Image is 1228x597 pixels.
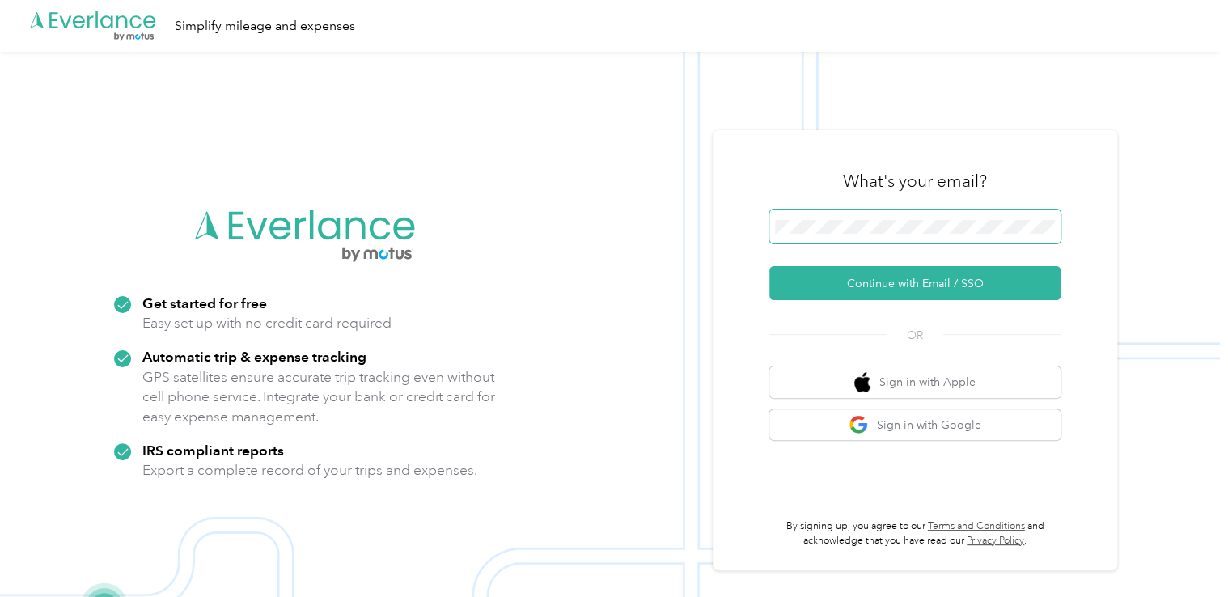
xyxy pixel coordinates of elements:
strong: Automatic trip & expense tracking [142,348,366,365]
button: google logoSign in with Google [769,409,1061,441]
h3: What's your email? [843,170,987,193]
p: By signing up, you agree to our and acknowledge that you have read our . [769,519,1061,548]
p: Export a complete record of your trips and expenses. [142,460,477,481]
strong: IRS compliant reports [142,442,284,459]
span: OR [887,327,943,344]
div: Simplify mileage and expenses [175,16,355,36]
button: Continue with Email / SSO [769,266,1061,300]
p: Easy set up with no credit card required [142,313,392,333]
img: apple logo [854,372,870,392]
a: Terms and Conditions [928,520,1025,532]
img: google logo [849,415,869,435]
p: GPS satellites ensure accurate trip tracking even without cell phone service. Integrate your bank... [142,367,496,427]
strong: Get started for free [142,294,267,311]
button: apple logoSign in with Apple [769,366,1061,398]
a: Privacy Policy [967,535,1024,547]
